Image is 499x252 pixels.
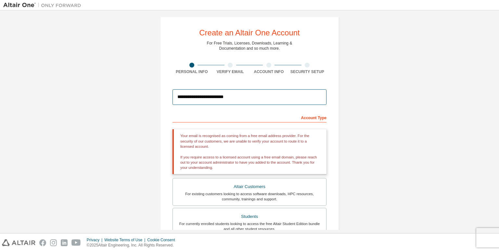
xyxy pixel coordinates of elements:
[3,2,84,8] img: Altair One
[39,239,46,246] img: facebook.svg
[87,243,179,248] p: © 2025 Altair Engineering, Inc. All Rights Reserved.
[211,69,250,74] div: Verify Email
[104,237,147,243] div: Website Terms of Use
[177,191,322,202] div: For existing customers looking to access software downloads, HPC resources, community, trainings ...
[173,69,211,74] div: Personal Info
[50,239,57,246] img: instagram.svg
[177,212,322,221] div: Students
[249,69,288,74] div: Account Info
[61,239,68,246] img: linkedin.svg
[173,112,326,122] div: Account Type
[173,129,326,174] div: Your email is recognised as coming from a free email address provider. For the security of our cu...
[2,239,35,246] img: altair_logo.svg
[147,237,179,243] div: Cookie Consent
[288,69,327,74] div: Security Setup
[207,41,292,51] div: For Free Trials, Licenses, Downloads, Learning & Documentation and so much more.
[177,221,322,232] div: For currently enrolled students looking to access the free Altair Student Edition bundle and all ...
[71,239,81,246] img: youtube.svg
[177,182,322,191] div: Altair Customers
[87,237,104,243] div: Privacy
[199,29,300,37] div: Create an Altair One Account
